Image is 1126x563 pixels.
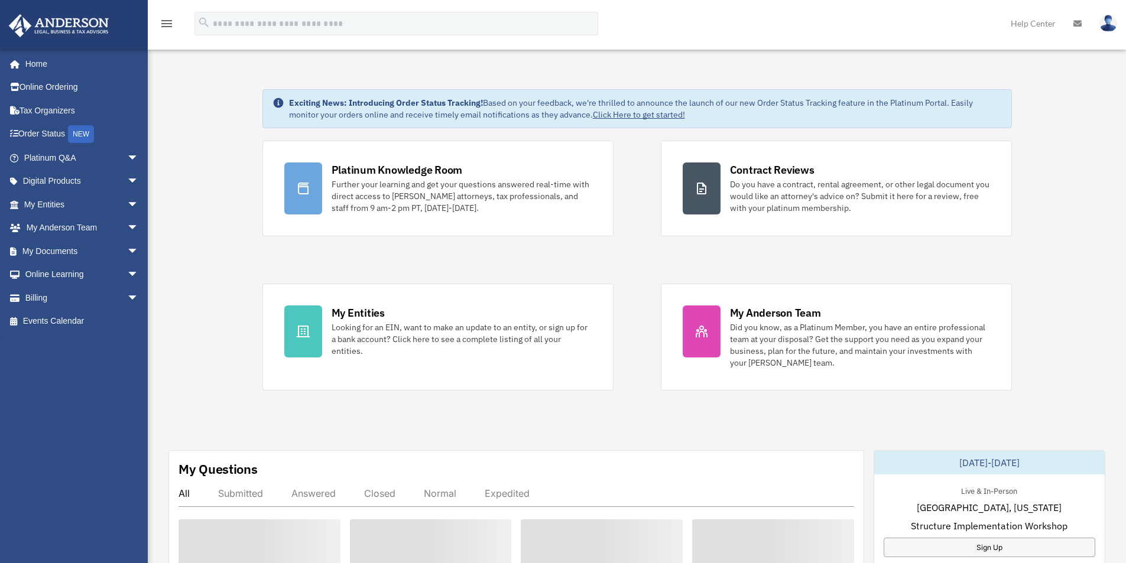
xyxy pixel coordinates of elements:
[8,286,157,310] a: Billingarrow_drop_down
[730,305,821,320] div: My Anderson Team
[127,216,151,240] span: arrow_drop_down
[874,451,1105,474] div: [DATE]-[DATE]
[127,239,151,263] span: arrow_drop_down
[289,97,1002,121] div: Based on your feedback, we're thrilled to announce the launch of our new Order Status Tracking fe...
[8,263,157,287] a: Online Learningarrow_drop_down
[8,76,157,99] a: Online Ordering
[1099,15,1117,32] img: User Pic
[68,125,94,143] div: NEW
[332,321,592,357] div: Looking for an EIN, want to make an update to an entity, or sign up for a bank account? Click her...
[262,141,614,236] a: Platinum Knowledge Room Further your learning and get your questions answered real-time with dire...
[8,310,157,333] a: Events Calendar
[127,286,151,310] span: arrow_drop_down
[8,170,157,193] a: Digital Productsarrow_drop_down
[730,321,990,369] div: Did you know, as a Platinum Member, you have an entire professional team at your disposal? Get th...
[289,97,483,108] strong: Exciting News: Introducing Order Status Tracking!
[593,109,685,120] a: Click Here to get started!
[424,487,456,499] div: Normal
[262,284,614,390] a: My Entities Looking for an EIN, want to make an update to an entity, or sign up for a bank accoun...
[332,178,592,214] div: Further your learning and get your questions answered real-time with direct access to [PERSON_NAM...
[917,500,1062,515] span: [GEOGRAPHIC_DATA], [US_STATE]
[952,484,1027,496] div: Live & In-Person
[8,122,157,147] a: Order StatusNEW
[8,193,157,216] a: My Entitiesarrow_drop_down
[8,239,157,263] a: My Documentsarrow_drop_down
[291,487,336,499] div: Answered
[884,538,1095,557] a: Sign Up
[332,162,463,177] div: Platinum Knowledge Room
[179,460,258,478] div: My Questions
[179,487,190,499] div: All
[730,162,815,177] div: Contract Reviews
[197,16,210,29] i: search
[127,170,151,194] span: arrow_drop_down
[485,487,530,499] div: Expedited
[8,99,157,122] a: Tax Organizers
[160,21,174,31] a: menu
[911,519,1067,533] span: Structure Implementation Workshop
[364,487,395,499] div: Closed
[8,216,157,240] a: My Anderson Teamarrow_drop_down
[730,178,990,214] div: Do you have a contract, rental agreement, or other legal document you would like an attorney's ad...
[8,52,151,76] a: Home
[218,487,263,499] div: Submitted
[8,146,157,170] a: Platinum Q&Aarrow_drop_down
[127,146,151,170] span: arrow_drop_down
[5,14,112,37] img: Anderson Advisors Platinum Portal
[127,193,151,217] span: arrow_drop_down
[160,17,174,31] i: menu
[127,263,151,287] span: arrow_drop_down
[661,284,1012,390] a: My Anderson Team Did you know, as a Platinum Member, you have an entire professional team at your...
[332,305,385,320] div: My Entities
[661,141,1012,236] a: Contract Reviews Do you have a contract, rental agreement, or other legal document you would like...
